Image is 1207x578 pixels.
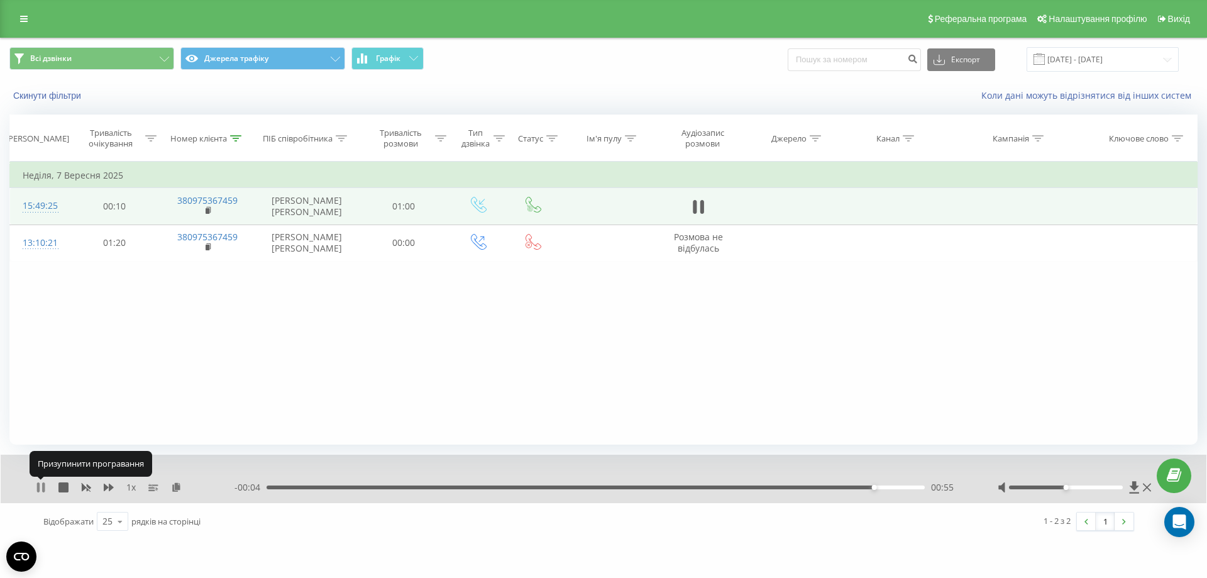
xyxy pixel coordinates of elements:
span: Відображати [43,516,94,527]
td: 01:20 [69,225,160,261]
span: - 00:04 [234,481,267,494]
button: Open CMP widget [6,542,36,572]
div: [PERSON_NAME] [6,133,69,144]
a: 380975367459 [177,231,238,243]
td: [PERSON_NAME] [PERSON_NAME] [255,225,358,261]
div: Ім'я пулу [587,133,622,144]
div: 13:10:21 [23,231,56,255]
div: Тип дзвінка [461,128,490,149]
a: Коли дані можуть відрізнятися вiд інших систем [981,89,1198,101]
div: Статус [518,133,543,144]
span: Розмова не відбулась [674,231,723,254]
div: ПІБ співробітника [263,133,333,144]
div: Тривалість розмови [369,128,432,149]
div: Ключове слово [1109,133,1169,144]
span: рядків на сторінці [131,516,201,527]
td: 00:10 [69,188,160,225]
span: Графік [376,54,400,63]
div: 1 - 2 з 2 [1044,514,1071,527]
div: 15:49:25 [23,194,56,218]
td: 01:00 [358,188,449,225]
button: Графік [351,47,424,70]
span: 1 x [126,481,136,494]
span: Налаштування профілю [1049,14,1147,24]
td: [PERSON_NAME] [PERSON_NAME] [255,188,358,225]
div: Канал [876,133,900,144]
a: 380975367459 [177,194,238,206]
div: Accessibility label [1063,485,1068,490]
a: 1 [1096,513,1115,530]
button: Джерела трафіку [180,47,345,70]
div: Тривалість очікування [80,128,143,149]
span: Вихід [1168,14,1190,24]
button: Всі дзвінки [9,47,174,70]
div: Джерело [771,133,807,144]
div: Номер клієнта [170,133,227,144]
div: Призупинити програвання [30,451,152,476]
div: Accessibility label [872,485,877,490]
span: 00:55 [931,481,954,494]
div: 25 [102,515,113,528]
input: Пошук за номером [788,48,921,71]
span: Реферальна програма [935,14,1027,24]
button: Скинути фільтри [9,90,87,101]
td: 00:00 [358,225,449,261]
span: Всі дзвінки [30,53,72,64]
button: Експорт [927,48,995,71]
div: Аудіозапис розмови [666,128,739,149]
div: Кампанія [993,133,1029,144]
td: Неділя, 7 Вересня 2025 [10,163,1198,188]
div: Open Intercom Messenger [1164,507,1194,537]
